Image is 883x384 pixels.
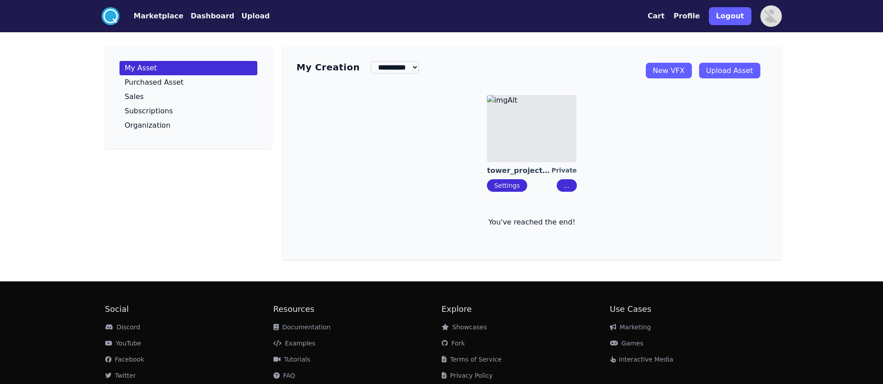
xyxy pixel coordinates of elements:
[557,179,577,192] button: ...
[105,340,141,347] a: YouTube
[610,324,651,331] a: Marketing
[487,95,576,162] img: imgAlt
[709,7,751,25] button: Logout
[442,303,610,315] h2: Explore
[297,217,768,228] p: You've reached the end!
[297,61,360,73] h3: My Creation
[674,11,700,22] button: Profile
[125,93,144,100] p: Sales
[760,5,782,27] img: profile
[273,340,316,347] a: Examples
[125,108,173,115] p: Subscriptions
[646,63,692,78] a: New VFX
[125,65,157,72] p: My Asset
[709,4,751,29] a: Logout
[610,340,644,347] a: Games
[119,90,257,104] a: Sales
[442,324,487,331] a: Showcases
[273,324,331,331] a: Documentation
[105,324,141,331] a: Discord
[273,356,311,363] a: Tutorials
[119,11,183,22] a: Marketplace
[487,166,551,176] a: tower_projectile
[442,372,493,379] a: Privacy Policy
[105,303,273,315] h2: Social
[648,11,665,22] button: Cart
[125,79,184,86] p: Purchased Asset
[442,356,502,363] a: Terms of Service
[125,122,171,129] p: Organization
[273,372,295,379] a: FAQ
[442,340,465,347] a: Fork
[105,372,136,379] a: Twitter
[494,182,520,189] a: Settings
[119,104,257,118] a: Subscriptions
[191,11,235,22] button: Dashboard
[273,303,442,315] h2: Resources
[699,63,760,78] a: Upload Asset
[119,75,257,90] a: Purchased Asset
[234,11,269,22] a: Upload
[551,166,577,176] div: Private
[487,179,527,192] button: Settings
[105,356,145,363] a: Facebook
[241,11,269,22] button: Upload
[119,118,257,133] a: Organization
[610,303,778,315] h2: Use Cases
[610,356,674,363] a: Interactive Media
[134,11,183,22] button: Marketplace
[119,61,257,75] a: My Asset
[183,11,235,22] a: Dashboard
